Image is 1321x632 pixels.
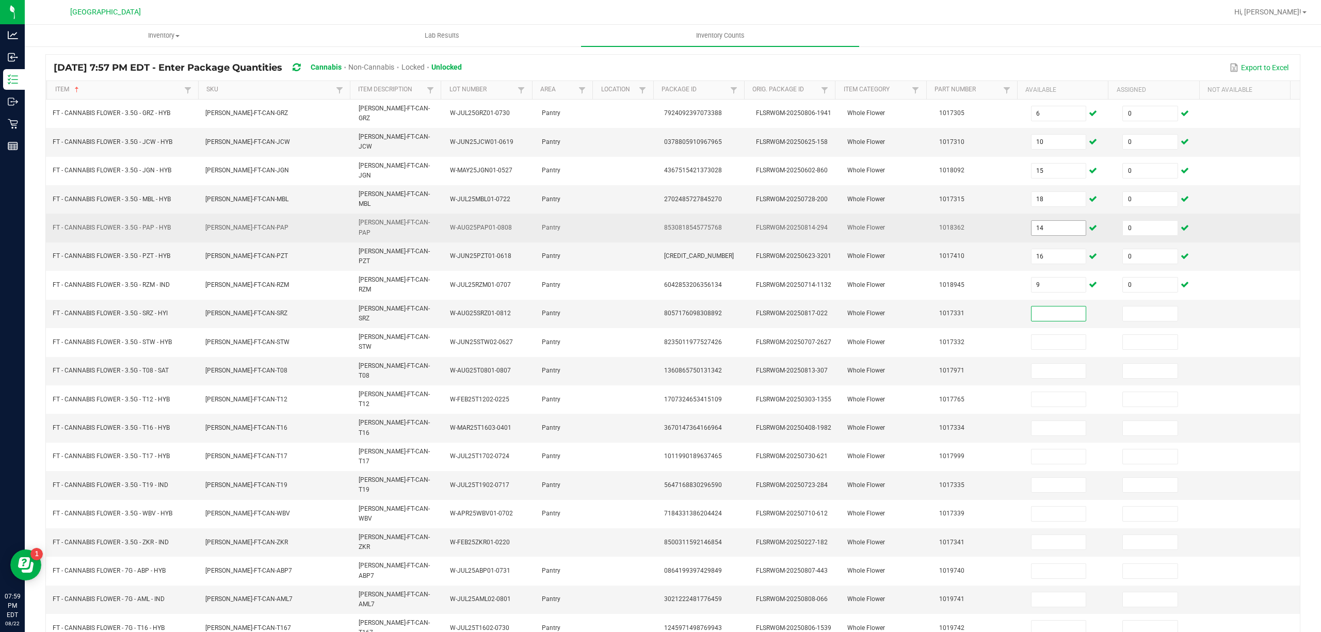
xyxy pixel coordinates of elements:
span: [PERSON_NAME]-FT-CAN-WBV [205,510,290,517]
span: [PERSON_NAME]-FT-CAN-PAP [359,219,430,236]
span: 0378805910967965 [664,138,722,145]
span: Whole Flower [847,481,885,489]
span: Inventory Counts [682,31,759,40]
span: FT - CANNABIS FLOWER - 3.5G - T19 - IND [53,481,168,489]
span: Lab Results [411,31,473,40]
span: FT - CANNABIS FLOWER - 3.5G - SRZ - HYI [53,310,168,317]
span: [PERSON_NAME]-FT-CAN-T12 [205,396,287,403]
span: [PERSON_NAME]-FT-CAN-T19 [205,481,287,489]
span: 1019742 [939,624,964,631]
span: Pantry [542,481,560,489]
button: Export to Excel [1227,59,1291,76]
span: Pantry [542,338,560,346]
a: Filter [1001,84,1013,96]
span: [PERSON_NAME]-FT-CAN-JGN [205,167,289,174]
span: FLSRWGM-20250813-307 [756,367,828,374]
span: Cannabis [311,63,342,71]
span: FT - CANNABIS FLOWER - 3.5G - WBV - HYB [53,510,172,517]
span: [PERSON_NAME]-FT-CAN-JGN [359,162,430,179]
span: 1017331 [939,310,964,317]
span: Sortable [73,86,81,94]
span: Pantry [542,367,560,374]
inline-svg: Inventory [8,74,18,85]
span: [PERSON_NAME]-FT-CAN-GRZ [359,105,430,122]
inline-svg: Inbound [8,52,18,62]
span: W-JUN25STW02-0627 [450,338,513,346]
span: FLSRWGM-20250303-1355 [756,396,831,403]
span: 1017332 [939,338,964,346]
span: W-APR25WBV01-0702 [450,510,513,517]
span: 1019740 [939,567,964,574]
span: [PERSON_NAME]-FT-CAN-MBL [205,196,288,203]
span: [PERSON_NAME]-FT-CAN-GRZ [205,109,288,117]
span: 6042853206356134 [664,281,722,288]
span: 1017999 [939,452,964,460]
span: 8500311592146854 [664,539,722,546]
span: W-MAR25T1603-0401 [450,424,511,431]
span: FLSRWGM-20250623-3201 [756,252,831,260]
span: Whole Flower [847,138,885,145]
a: Filter [909,84,922,96]
span: Whole Flower [847,252,885,260]
a: Filter [728,84,740,96]
span: FLSRWGM-20250730-621 [756,452,828,460]
span: Pantry [542,167,560,174]
span: Whole Flower [847,338,885,346]
span: FLSRWGM-20250806-1941 [756,109,831,117]
a: LocationSortable [601,86,637,94]
span: W-AUG25PAP01-0808 [450,224,512,231]
span: FT - CANNABIS FLOWER - 3.5G - PZT - HYB [53,252,170,260]
span: Whole Flower [847,367,885,374]
span: 1017334 [939,424,964,431]
iframe: Resource center [10,549,41,580]
span: W-JUL25AML02-0801 [450,595,511,603]
span: Pantry [542,109,560,117]
a: Inventory Counts [581,25,859,46]
span: 1018945 [939,281,964,288]
iframe: Resource center unread badge [30,548,43,560]
span: FT - CANNABIS FLOWER - 7G - T16 - HYB [53,624,165,631]
span: FLSRWGM-20250806-1539 [756,624,831,631]
inline-svg: Reports [8,141,18,151]
span: 1017305 [939,109,964,117]
span: [PERSON_NAME]-FT-CAN-MBL [359,190,430,207]
span: FT - CANNABIS FLOWER - 7G - AML - IND [53,595,165,603]
span: [PERSON_NAME]-FT-CAN-STW [359,333,430,350]
span: Pantry [542,396,560,403]
span: 3021222481776459 [664,595,722,603]
span: W-JUL25GRZ01-0730 [450,109,510,117]
span: [PERSON_NAME]-FT-CAN-RZM [205,281,289,288]
p: 07:59 PM EDT [5,592,20,620]
span: 1245971498769943 [664,624,722,631]
span: W-FEB25T1202-0225 [450,396,509,403]
span: [PERSON_NAME]-FT-CAN-T12 [359,391,430,408]
a: SKUSortable [206,86,333,94]
span: [PERSON_NAME]-FT-CAN-T16 [359,419,430,436]
span: Whole Flower [847,424,885,431]
span: 3670147364166964 [664,424,722,431]
inline-svg: Analytics [8,30,18,40]
span: FT - CANNABIS FLOWER - 3.5G - T16 - HYB [53,424,170,431]
span: FLSRWGM-20250728-200 [756,196,828,203]
span: Hi, [PERSON_NAME]! [1234,8,1301,16]
span: Pantry [542,567,560,574]
span: Pantry [542,281,560,288]
a: Filter [182,84,194,96]
span: [PERSON_NAME]-FT-CAN-T08 [359,362,430,379]
inline-svg: Outbound [8,96,18,107]
span: Whole Flower [847,539,885,546]
th: Available [1017,81,1108,100]
span: [PERSON_NAME]-FT-CAN-SRZ [359,305,430,322]
span: 1018362 [939,224,964,231]
span: W-JUL25T1702-0724 [450,452,509,460]
span: FLSRWGM-20250723-284 [756,481,828,489]
a: Part NumberSortable [935,86,1001,94]
span: FT - CANNABIS FLOWER - 3.5G - T08 - SAT [53,367,169,374]
span: [PERSON_NAME]-FT-CAN-JCW [205,138,290,145]
span: 1019741 [939,595,964,603]
a: Lot NumberSortable [449,86,515,94]
span: Whole Flower [847,396,885,403]
span: [PERSON_NAME]-FT-CAN-T08 [205,367,287,374]
span: FLSRWGM-20250602-860 [756,167,828,174]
